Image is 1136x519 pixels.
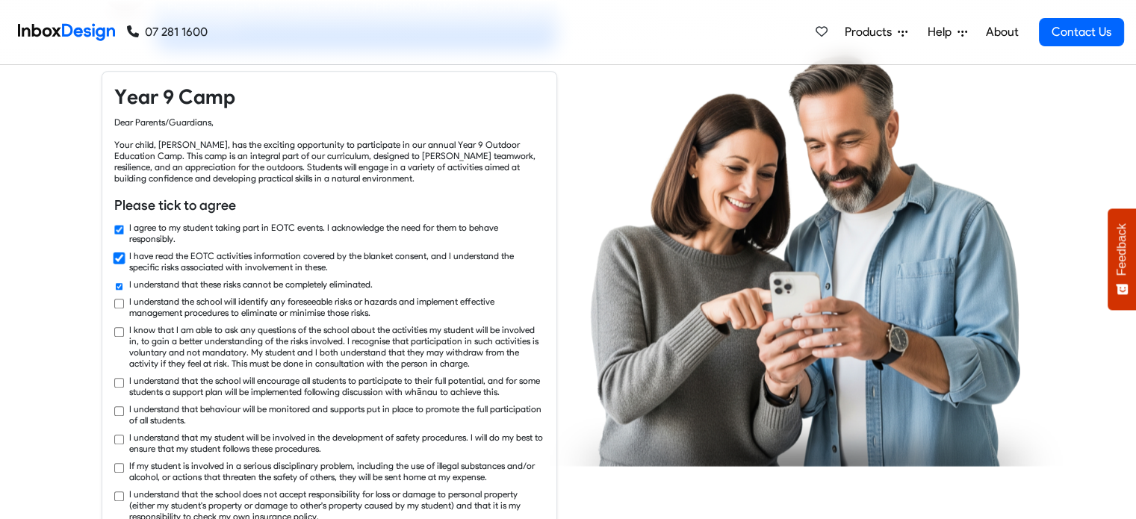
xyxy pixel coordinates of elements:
[1115,223,1129,276] span: Feedback
[129,432,544,454] label: I understand that my student will be involved in the development of safety procedures. I will do ...
[1108,208,1136,310] button: Feedback - Show survey
[114,84,544,111] h4: Year 9 Camp
[839,17,913,47] a: Products
[129,403,544,426] label: I understand that behaviour will be monitored and supports put in place to promote the full parti...
[550,52,1063,466] img: parents_using_phone.png
[127,23,208,41] a: 07 281 1600
[928,23,957,41] span: Help
[114,196,544,215] h6: Please tick to agree
[1039,18,1124,46] a: Contact Us
[129,279,373,290] label: I understand that these risks cannot be completely eliminated.
[922,17,973,47] a: Help
[129,324,544,369] label: I know that I am able to ask any questions of the school about the activities my student will be ...
[129,296,544,318] label: I understand the school will identify any foreseeable risks or hazards and implement effective ma...
[129,460,544,482] label: If my student is involved in a serious disciplinary problem, including the use of illegal substan...
[114,116,544,184] div: Dear Parents/Guardians, Your child, [PERSON_NAME], has the exciting opportunity to participate in...
[129,375,544,397] label: I understand that the school will encourage all students to participate to their full potential, ...
[845,23,898,41] span: Products
[129,222,544,244] label: I agree to my student taking part in EOTC events. I acknowledge the need for them to behave respo...
[129,250,544,273] label: I have read the EOTC activities information covered by the blanket consent, and I understand the ...
[981,17,1022,47] a: About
